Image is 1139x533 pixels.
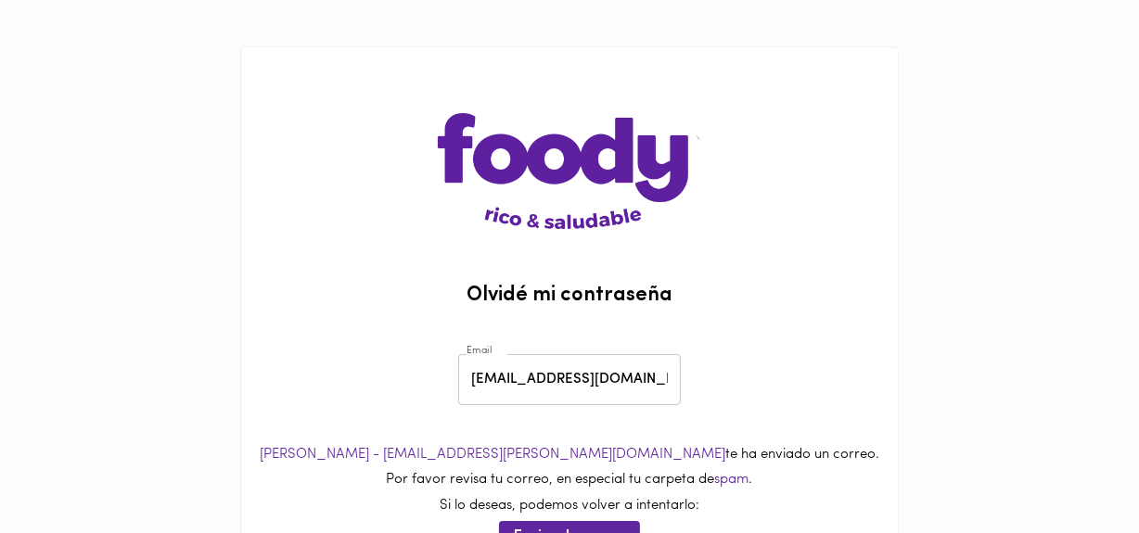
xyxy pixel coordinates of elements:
p: Por favor revisa tu correo, en especial tu carpeta de . [241,470,898,489]
span: [PERSON_NAME] - [EMAIL_ADDRESS][PERSON_NAME][DOMAIN_NAME] [260,448,725,462]
iframe: Messagebird Livechat Widget [1031,425,1120,514]
input: Ingresa tu email [458,354,681,405]
span: spam [715,473,749,487]
p: Si lo deseas, podemos volver a intentarlo: [241,496,898,515]
p: te ha enviado un correo. [241,445,898,464]
img: logo-main-page.png [438,47,700,229]
h2: Olvidé mi contraseña [241,285,898,307]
